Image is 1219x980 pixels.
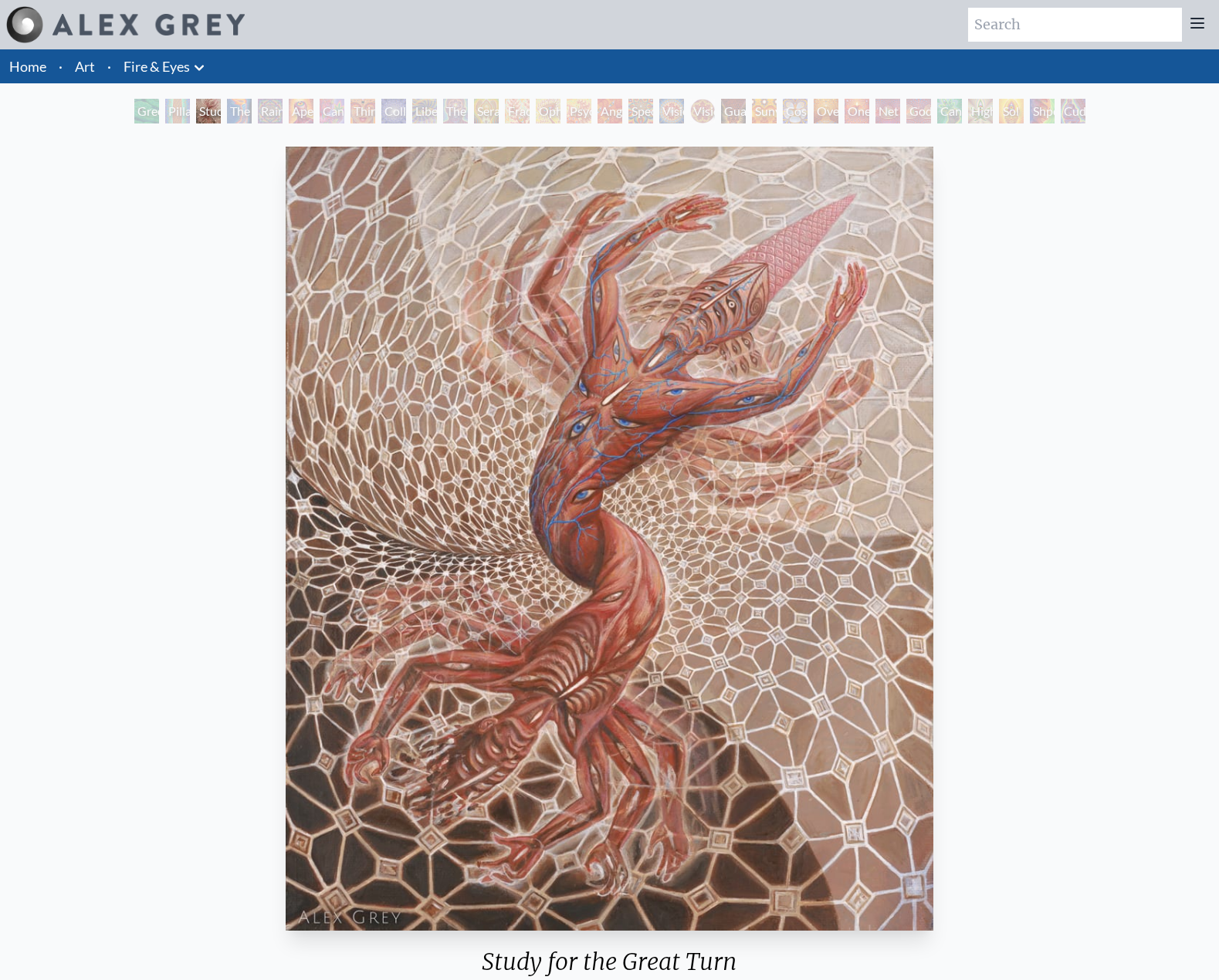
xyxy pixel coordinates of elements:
li: · [101,49,117,83]
div: Higher Vision [968,99,993,123]
div: Sol Invictus [999,99,1024,123]
div: Psychomicrograph of a Fractal Paisley Cherub Feather Tip [567,99,591,123]
div: Godself [906,99,931,123]
div: Net of Being [875,99,900,123]
div: Ophanic Eyelash [536,99,560,123]
img: Study-for-the-Great-Turn_2020_Alex-Grey.jpg [286,147,933,931]
div: Shpongled [1030,99,1055,123]
div: Cuddle [1061,99,1085,123]
div: Third Eye Tears of Joy [350,99,375,123]
a: Art [75,56,95,77]
div: Liberation Through Seeing [412,99,437,123]
div: Study for the Great Turn [196,99,221,123]
div: Rainbow Eye Ripple [258,99,283,123]
div: Seraphic Transport Docking on the Third Eye [474,99,499,123]
div: Sunyata [752,99,777,123]
div: Collective Vision [381,99,406,123]
div: Guardian of Infinite Vision [721,99,746,123]
a: Fire & Eyes [124,56,190,77]
li: · [52,49,69,83]
div: Vision Crystal [659,99,684,123]
div: Fractal Eyes [505,99,530,123]
div: Pillar of Awareness [165,99,190,123]
div: Aperture [289,99,313,123]
div: Vision [PERSON_NAME] [690,99,715,123]
a: Home [9,58,46,75]
div: The Torch [227,99,252,123]
div: Cosmic Elf [783,99,808,123]
div: One [845,99,869,123]
input: Search [968,8,1182,42]
div: Spectral Lotus [628,99,653,123]
div: Cannafist [937,99,962,123]
div: The Seer [443,99,468,123]
div: Oversoul [814,99,838,123]
div: Green Hand [134,99,159,123]
div: Cannabis Sutra [320,99,344,123]
div: Angel Skin [598,99,622,123]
